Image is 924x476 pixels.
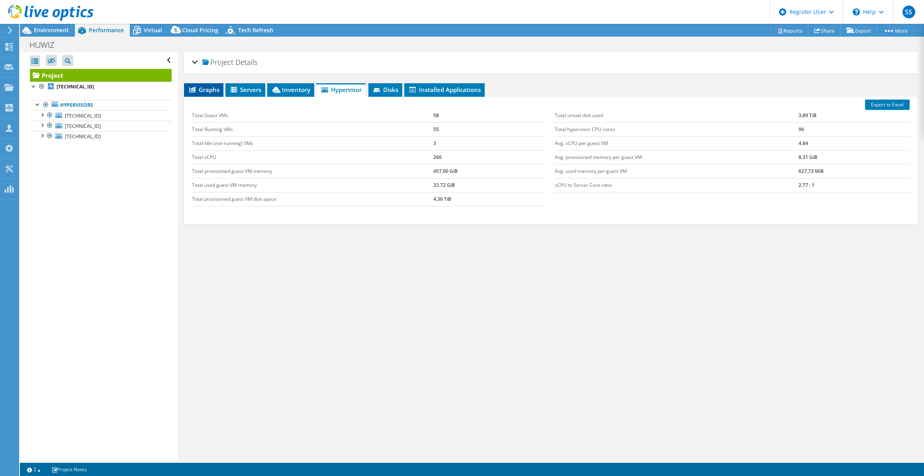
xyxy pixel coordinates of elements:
[30,110,172,121] a: [TECHNICAL_ID]
[433,178,547,192] td: 33.72 GiB
[192,192,433,206] td: Total provisioned guest VM disk space
[65,112,101,119] span: [TECHNICAL_ID]
[65,123,101,129] span: [TECHNICAL_ID]
[30,121,172,131] a: [TECHNICAL_ID]
[30,82,172,92] a: [TECHNICAL_ID]
[320,86,362,94] span: Hypervisor
[555,150,799,164] td: Avg. provisioned memory per guest VM
[877,24,914,37] a: More
[30,69,172,82] a: Project
[192,122,433,136] td: Total Running VMs
[192,164,433,178] td: Total provisioned guest VM memory
[57,83,94,90] b: [TECHNICAL_ID]
[192,109,433,123] td: Total Guest VMs
[235,57,257,67] span: Details
[799,109,910,123] td: 3.89 TiB
[192,150,433,164] td: Total vCPU
[202,59,233,67] span: Project
[433,122,547,136] td: 55
[408,86,481,94] span: Installed Applications
[30,131,172,141] a: [TECHNICAL_ID]
[238,26,273,34] span: Tech Refresh
[799,122,910,136] td: 96
[865,100,910,110] a: Export to Excel
[555,136,799,150] td: Avg. vCPU per guest VM
[372,86,398,94] span: Disks
[192,136,433,150] td: Total Idle (not-running) VMs
[433,109,547,123] td: 58
[808,24,841,37] a: Share
[192,178,433,192] td: Total used guest VM memory
[30,100,172,110] a: Hypervisors
[22,464,46,474] a: 2
[555,178,799,192] td: vCPU to Server Core ratio
[89,26,124,34] span: Performance
[840,24,877,37] a: Export
[555,122,799,136] td: Total hypervisor CPU cores
[188,86,219,94] span: Graphs
[799,164,910,178] td: 627.73 MiB
[799,178,910,192] td: 2.77 : 1
[433,136,547,150] td: 3
[555,164,799,178] td: Avg. used memory per guest VM
[799,150,910,164] td: 8.31 GiB
[799,136,910,150] td: 4.84
[144,26,162,34] span: Virtual
[433,150,547,164] td: 266
[229,86,261,94] span: Servers
[182,26,218,34] span: Cloud Pricing
[770,24,808,37] a: Reports
[555,109,799,123] td: Total virtual disk used
[271,86,310,94] span: Inventory
[433,192,547,206] td: 4.36 TiB
[853,8,860,16] svg: \n
[34,26,69,34] span: Environment
[26,41,67,49] h1: HUWIZ
[433,164,547,178] td: 457.00 GiB
[46,464,92,474] a: Project Notes
[65,133,101,140] span: [TECHNICAL_ID]
[902,6,915,18] span: SS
